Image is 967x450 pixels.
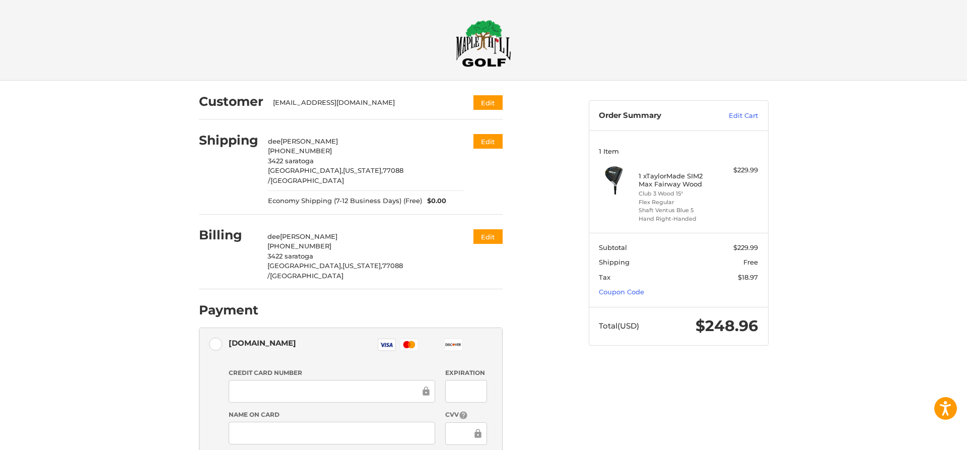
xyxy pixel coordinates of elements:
[733,243,758,251] span: $229.99
[639,198,716,207] li: Flex Regular
[280,232,337,240] span: [PERSON_NAME]
[229,335,296,351] div: [DOMAIN_NAME]
[445,368,487,377] label: Expiration
[199,302,258,318] h2: Payment
[718,165,758,175] div: $229.99
[342,262,382,270] span: [US_STATE],
[473,95,503,110] button: Edit
[270,176,344,184] span: [GEOGRAPHIC_DATA]
[273,98,454,108] div: [EMAIL_ADDRESS][DOMAIN_NAME]
[229,368,435,377] label: Credit Card Number
[707,111,758,121] a: Edit Cart
[599,258,630,266] span: Shipping
[743,258,758,266] span: Free
[343,166,383,174] span: [US_STATE],
[456,20,511,67] img: Maple Hill Golf
[267,252,313,260] span: 3422 saratoga
[445,410,487,420] label: CVV
[884,423,967,450] iframe: Google Customer Reviews
[268,147,332,155] span: [PHONE_NUMBER]
[199,94,263,109] h2: Customer
[639,215,716,223] li: Hand Right-Handed
[270,272,343,280] span: [GEOGRAPHIC_DATA]
[599,321,639,331] span: Total (USD)
[473,229,503,244] button: Edit
[281,137,338,145] span: [PERSON_NAME]
[599,288,644,296] a: Coupon Code
[639,189,716,198] li: Club 3 Wood 15°
[199,227,258,243] h2: Billing
[268,157,314,165] span: 3422 saratoga
[199,133,258,148] h2: Shipping
[599,111,707,121] h3: Order Summary
[267,262,342,270] span: [GEOGRAPHIC_DATA],
[267,232,280,240] span: dee
[639,172,716,188] h4: 1 x TaylorMade SIM2 Max Fairway Wood
[599,147,758,155] h3: 1 Item
[268,166,343,174] span: [GEOGRAPHIC_DATA],
[267,262,403,280] span: 77088 /
[268,166,403,184] span: 77088 /
[268,196,422,206] span: Economy Shipping (7-12 Business Days) (Free)
[473,134,503,149] button: Edit
[696,316,758,335] span: $248.96
[267,242,331,250] span: [PHONE_NUMBER]
[229,410,435,419] label: Name on Card
[738,273,758,281] span: $18.97
[599,243,627,251] span: Subtotal
[639,206,716,215] li: Shaft Ventus Blue 5
[599,273,610,281] span: Tax
[422,196,446,206] span: $0.00
[268,137,281,145] span: dee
